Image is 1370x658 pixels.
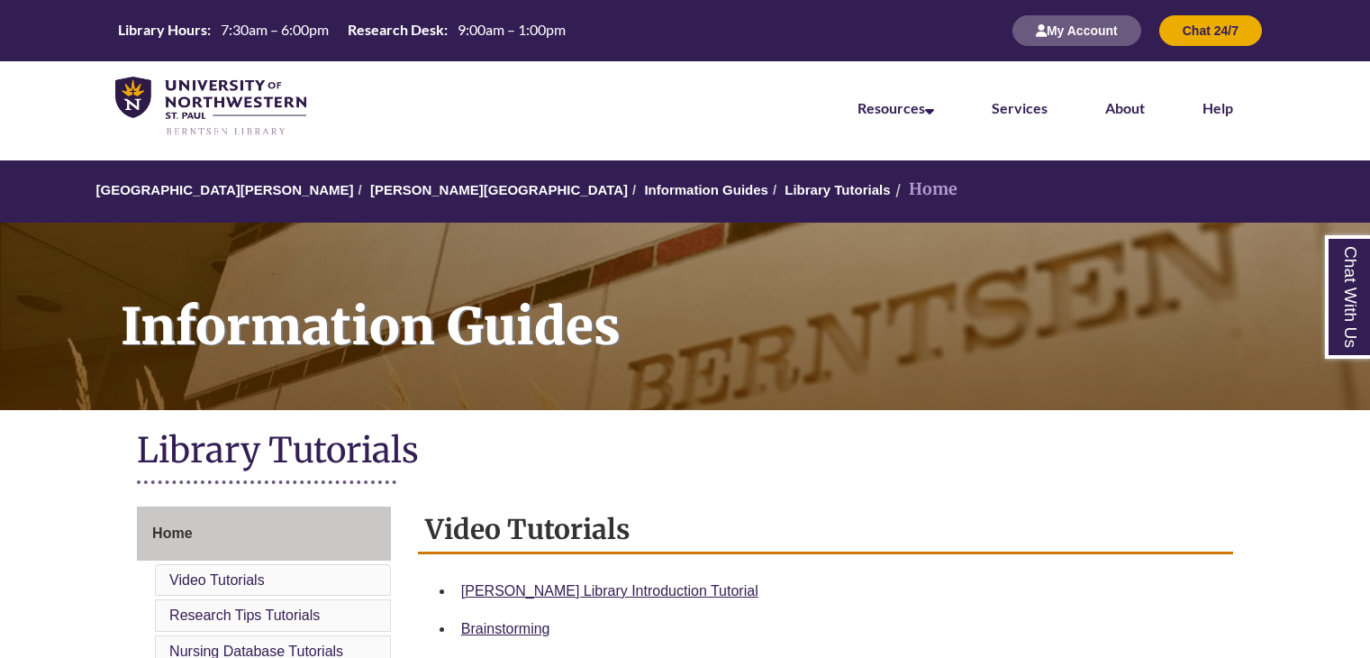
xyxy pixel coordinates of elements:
[115,77,306,137] img: UNWSP Library Logo
[891,177,957,203] li: Home
[644,182,768,197] a: Information Guides
[1159,15,1262,46] button: Chat 24/7
[111,20,213,40] th: Library Hours:
[992,99,1048,116] a: Services
[461,621,550,636] a: Brainstorming
[137,428,1233,476] h1: Library Tutorials
[169,572,265,588] a: Video Tutorials
[1105,99,1145,116] a: About
[458,21,566,38] span: 9:00am – 1:00pm
[1012,23,1141,38] a: My Account
[461,583,758,599] a: [PERSON_NAME] Library Introduction Tutorial
[418,507,1233,554] h2: Video Tutorials
[137,507,391,561] a: Home
[221,21,329,38] span: 7:30am – 6:00pm
[370,182,628,197] a: [PERSON_NAME][GEOGRAPHIC_DATA]
[152,525,192,541] span: Home
[169,608,320,623] a: Research Tips Tutorials
[111,20,573,41] a: Hours Today
[1012,15,1141,46] button: My Account
[101,223,1370,387] h1: Information Guides
[340,20,450,40] th: Research Desk:
[857,99,934,116] a: Resources
[1202,99,1233,116] a: Help
[1159,23,1262,38] a: Chat 24/7
[95,182,353,197] a: [GEOGRAPHIC_DATA][PERSON_NAME]
[111,20,573,40] table: Hours Today
[785,182,890,197] a: Library Tutorials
